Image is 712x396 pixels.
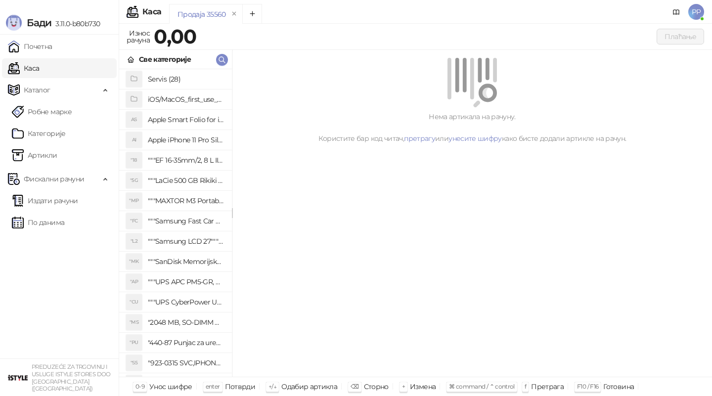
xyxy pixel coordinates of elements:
div: Измена [410,380,436,393]
div: Потврди [225,380,256,393]
h4: """UPS CyberPower UT650EG, 650VA/360W , line-int., s_uko, desktop""" [148,294,224,310]
div: "5G [126,173,142,188]
img: Logo [6,15,22,31]
span: 3.11.0-b80b730 [51,19,100,28]
h4: Apple Smart Folio for iPad mini (A17 Pro) - Sage [148,112,224,128]
div: "FC [126,213,142,229]
div: AI [126,132,142,148]
img: 64x64-companyLogo-77b92cf4-9946-4f36-9751-bf7bb5fd2c7d.png [8,368,28,388]
h4: """LaCie 500 GB Rikiki USB 3.0 / Ultra Compact & Resistant aluminum / USB 3.0 / 2.5""""""" [148,173,224,188]
a: Документација [668,4,684,20]
div: Претрага [531,380,564,393]
div: "MK [126,254,142,269]
span: enter [206,383,220,390]
div: "PU [126,335,142,351]
h4: """Samsung Fast Car Charge Adapter, brzi auto punja_, boja crna""" [148,213,224,229]
h4: Servis (28) [148,71,224,87]
a: Категорије [12,124,66,143]
span: ↑/↓ [268,383,276,390]
a: Робне марке [12,102,72,122]
button: remove [228,10,241,18]
span: Бади [27,17,51,29]
a: ArtikliАртикли [12,145,57,165]
div: "MS [126,314,142,330]
h4: "440-87 Punjac za uredjaje sa micro USB portom 4/1, Stand." [148,335,224,351]
div: Сторно [364,380,389,393]
a: претрагу [404,134,435,143]
div: "SD [126,375,142,391]
a: По данима [12,213,64,232]
div: Одабир артикла [281,380,337,393]
span: ⌫ [351,383,358,390]
span: Каталог [24,80,50,100]
button: Плаћање [657,29,704,44]
h4: """EF 16-35mm/2, 8 L III USM""" [148,152,224,168]
a: унесите шифру [448,134,502,143]
div: Каса [142,8,161,16]
div: Износ рачуна [125,27,152,46]
h4: """Samsung LCD 27"""" C27F390FHUXEN""" [148,233,224,249]
small: PREDUZEĆE ZA TRGOVINU I USLUGE ISTYLE STORES DOO [GEOGRAPHIC_DATA] ([GEOGRAPHIC_DATA]) [32,363,111,392]
button: Add tab [242,4,262,24]
h4: Apple iPhone 11 Pro Silicone Case - Black [148,132,224,148]
h4: iOS/MacOS_first_use_assistance (4) [148,91,224,107]
span: 0-9 [135,383,144,390]
div: "AP [126,274,142,290]
span: Фискални рачуни [24,169,84,189]
div: "CU [126,294,142,310]
div: Унос шифре [149,380,192,393]
div: grid [119,69,232,377]
a: Издати рачуни [12,191,78,211]
strong: 0,00 [154,24,196,48]
div: "18 [126,152,142,168]
h4: "2048 MB, SO-DIMM DDRII, 667 MHz, Napajanje 1,8 0,1 V, Latencija CL5" [148,314,224,330]
div: "S5 [126,355,142,371]
span: f [525,383,526,390]
h4: """UPS APC PM5-GR, Essential Surge Arrest,5 utic_nica""" [148,274,224,290]
div: "L2 [126,233,142,249]
div: Продаја 35560 [178,9,226,20]
div: AS [126,112,142,128]
h4: """MAXTOR M3 Portable 2TB 2.5"""" crni eksterni hard disk HX-M201TCB/GM""" [148,193,224,209]
div: "MP [126,193,142,209]
span: + [402,383,405,390]
span: PP [688,4,704,20]
h4: "923-0315 SVC,IPHONE 5/5S BATTERY REMOVAL TRAY Držač za iPhone sa kojim se otvara display [148,355,224,371]
div: Све категорије [139,54,191,65]
h4: "923-0448 SVC,IPHONE,TOURQUE DRIVER KIT .65KGF- CM Šrafciger " [148,375,224,391]
h4: """SanDisk Memorijska kartica 256GB microSDXC sa SD adapterom SDSQXA1-256G-GN6MA - Extreme PLUS, ... [148,254,224,269]
div: Нема артикала на рачуну. Користите бар код читач, или како бисте додали артикле на рачун. [244,111,700,144]
div: Готовина [603,380,634,393]
a: Каса [8,58,39,78]
span: ⌘ command / ⌃ control [449,383,515,390]
a: Почетна [8,37,52,56]
span: F10 / F16 [577,383,598,390]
